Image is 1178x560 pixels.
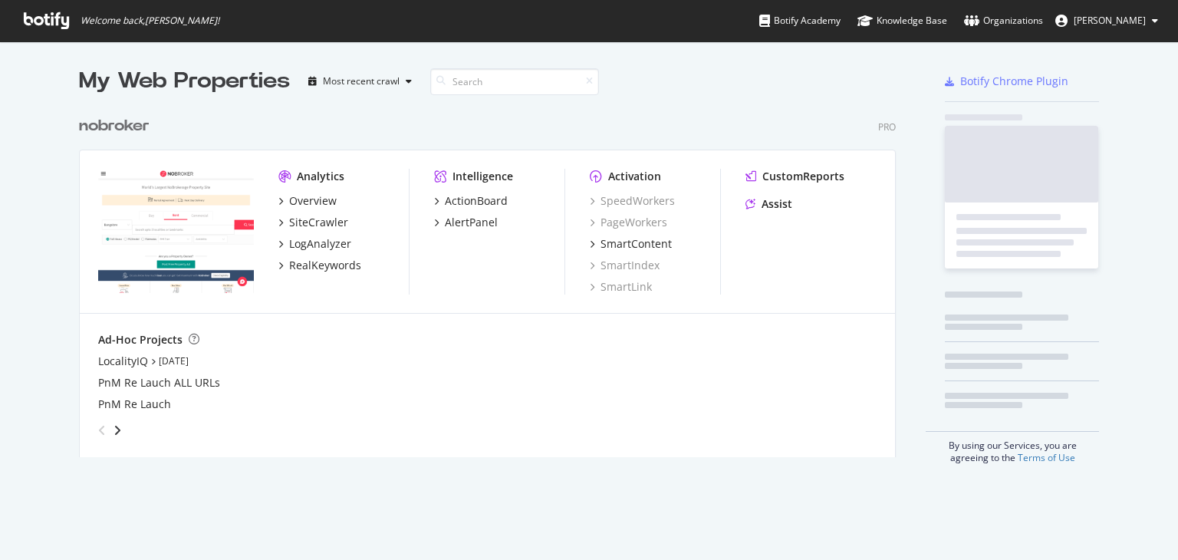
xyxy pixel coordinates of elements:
a: RealKeywords [278,258,361,273]
div: Botify Chrome Plugin [960,74,1068,89]
a: Assist [745,196,792,212]
input: Search [430,68,599,95]
div: grid [79,97,908,457]
div: AlertPanel [445,215,498,230]
a: ActionBoard [434,193,508,209]
a: SpeedWorkers [590,193,675,209]
a: SiteCrawler [278,215,348,230]
a: [DATE] [159,354,189,367]
a: Botify Chrome Plugin [945,74,1068,89]
a: PnM Re Lauch [98,397,171,412]
div: angle-right [112,423,123,438]
div: Analytics [297,169,344,184]
div: CustomReports [762,169,844,184]
div: Organizations [964,13,1043,28]
a: Overview [278,193,337,209]
div: My Web Properties [79,66,290,97]
div: ActionBoard [445,193,508,209]
a: SmartLink [590,279,652,295]
a: PnM Re Lauch ALL URLs [98,375,220,390]
div: Assist [762,196,792,212]
div: Knowledge Base [857,13,947,28]
div: LogAnalyzer [289,236,351,252]
div: SiteCrawler [289,215,348,230]
div: Ad-Hoc Projects [98,332,183,348]
a: SmartContent [590,236,672,252]
a: Terms of Use [1018,451,1075,464]
div: Most recent crawl [323,77,400,86]
a: AlertPanel [434,215,498,230]
div: nobroker [79,115,150,137]
div: SmartContent [601,236,672,252]
a: LocalityIQ [98,354,148,369]
a: LogAnalyzer [278,236,351,252]
div: Pro [878,120,896,133]
div: Activation [608,169,661,184]
button: [PERSON_NAME] [1043,8,1170,33]
a: nobroker [79,115,156,137]
div: Overview [289,193,337,209]
a: PageWorkers [590,215,667,230]
div: RealKeywords [289,258,361,273]
a: CustomReports [745,169,844,184]
a: SmartIndex [590,258,660,273]
img: nobroker.com [98,169,254,293]
div: angle-left [92,418,112,443]
button: Most recent crawl [302,69,418,94]
div: By using our Services, you are agreeing to the [926,431,1099,464]
span: Welcome back, [PERSON_NAME] ! [81,15,219,27]
div: Botify Academy [759,13,841,28]
span: Chaitanya Gajakosh [1074,14,1146,27]
div: Intelligence [452,169,513,184]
